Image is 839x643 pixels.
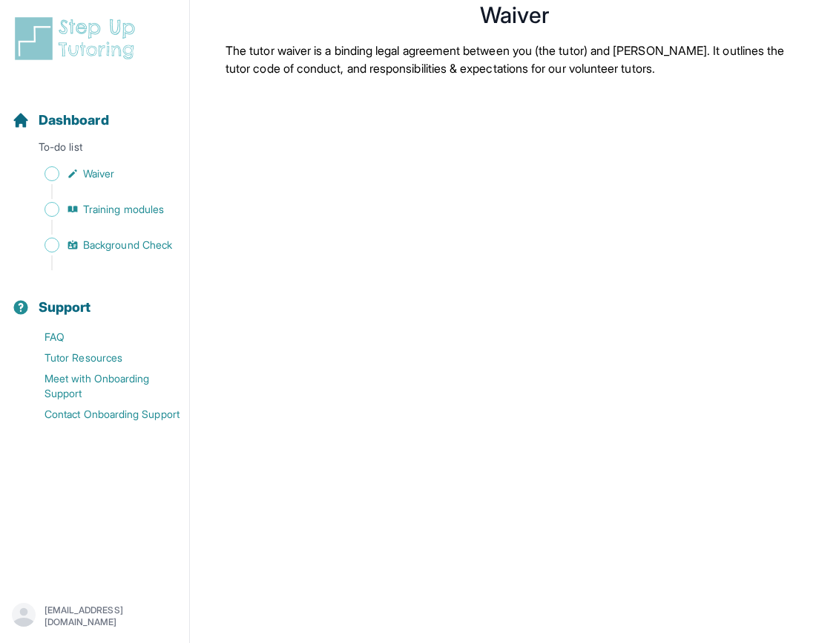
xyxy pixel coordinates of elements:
[6,86,183,137] button: Dashboard
[83,202,164,217] span: Training modules
[12,235,189,255] a: Background Check
[12,404,189,425] a: Contact Onboarding Support
[6,273,183,324] button: Support
[12,347,189,368] a: Tutor Resources
[12,15,144,62] img: logo
[12,603,177,630] button: [EMAIL_ADDRESS][DOMAIN_NAME]
[12,110,109,131] a: Dashboard
[83,238,172,252] span: Background Check
[6,140,183,160] p: To-do list
[12,199,189,220] a: Training modules
[12,163,189,184] a: Waiver
[226,42,803,77] p: The tutor waiver is a binding legal agreement between you (the tutor) and [PERSON_NAME]. It outli...
[39,297,91,318] span: Support
[226,6,803,24] h1: Waiver
[12,327,189,347] a: FAQ
[45,604,177,628] p: [EMAIL_ADDRESS][DOMAIN_NAME]
[83,166,114,181] span: Waiver
[39,110,109,131] span: Dashboard
[12,368,189,404] a: Meet with Onboarding Support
